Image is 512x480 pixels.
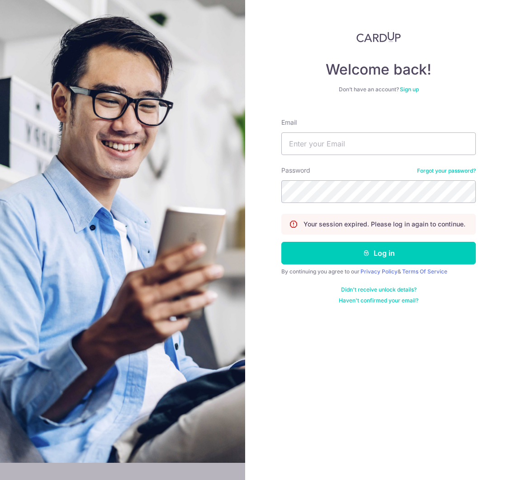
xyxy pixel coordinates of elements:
div: By continuing you agree to our & [281,268,476,275]
a: Forgot your password? [417,167,476,174]
a: Didn't receive unlock details? [341,286,417,293]
h4: Welcome back! [281,61,476,79]
label: Email [281,118,297,127]
img: CardUp Logo [356,32,401,42]
div: Don’t have an account? [281,86,476,93]
button: Log in [281,242,476,264]
p: Your session expired. Please log in again to continue. [303,220,465,229]
a: Haven't confirmed your email? [339,297,418,304]
input: Enter your Email [281,132,476,155]
label: Password [281,166,310,175]
a: Terms Of Service [402,268,447,275]
a: Sign up [400,86,419,93]
a: Privacy Policy [360,268,398,275]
